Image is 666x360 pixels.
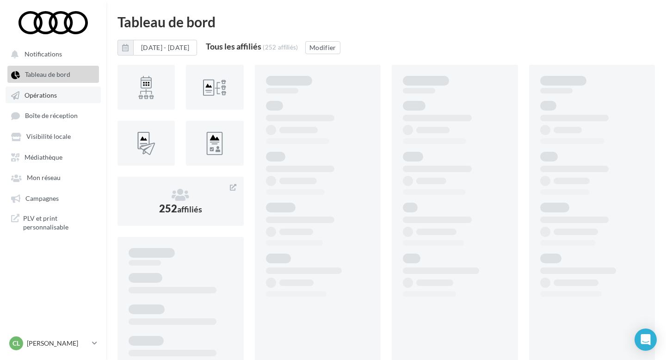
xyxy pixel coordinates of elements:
[25,153,62,161] span: Médiathèque
[117,40,197,56] button: [DATE] - [DATE]
[133,40,197,56] button: [DATE] - [DATE]
[27,339,88,348] p: [PERSON_NAME]
[26,133,71,141] span: Visibilité locale
[6,190,101,206] a: Campagnes
[6,107,101,124] a: Boîte de réception
[23,214,95,232] span: PLV et print personnalisable
[263,43,298,51] div: (252 affiliés)
[6,66,101,82] a: Tableau de bord
[6,210,101,236] a: PLV et print personnalisable
[6,45,97,62] button: Notifications
[25,71,70,79] span: Tableau de bord
[177,204,202,214] span: affiliés
[6,149,101,165] a: Médiathèque
[6,169,101,186] a: Mon réseau
[25,112,78,120] span: Boîte de réception
[159,202,202,215] span: 252
[25,50,62,58] span: Notifications
[117,15,655,29] div: Tableau de bord
[7,335,99,352] a: Cl [PERSON_NAME]
[25,91,57,99] span: Opérations
[635,329,657,351] div: Open Intercom Messenger
[12,339,20,348] span: Cl
[25,194,59,202] span: Campagnes
[6,87,101,103] a: Opérations
[6,128,101,144] a: Visibilité locale
[206,42,261,50] div: Tous les affiliés
[27,174,61,182] span: Mon réseau
[305,41,340,54] button: Modifier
